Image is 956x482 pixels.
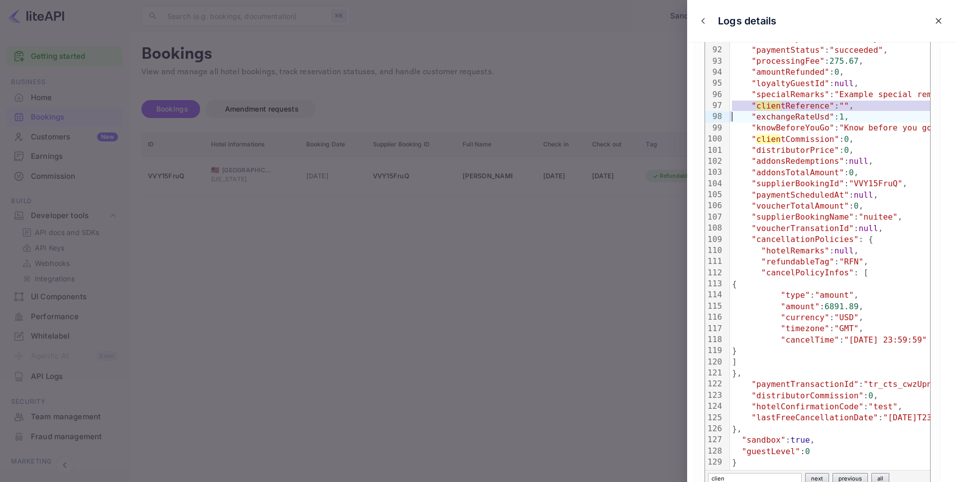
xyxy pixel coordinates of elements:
[705,278,723,289] div: 113
[844,134,849,144] span: 0
[705,44,723,55] div: 92
[854,201,859,211] span: 0
[781,324,830,333] span: "timezone"
[835,313,859,322] span: "USD"
[705,446,723,457] div: 128
[839,257,863,266] span: "RFN"
[751,179,844,188] span: "supplierBookingId"
[751,134,756,144] span: "
[705,401,723,412] div: 124
[751,90,830,99] span: "specialRemarks"
[751,67,830,77] span: "amountRefunded"
[705,56,723,67] div: 93
[844,145,849,155] span: 0
[705,67,723,78] div: 94
[930,12,948,30] button: close
[751,79,830,88] span: "loyaltyGuestId"
[705,334,723,345] div: 118
[705,200,723,211] div: 106
[705,367,723,378] div: 121
[781,302,820,311] span: "amount"
[830,56,859,66] span: 275.67
[839,123,937,132] span: "Know before you go"
[705,178,723,189] div: 104
[868,402,898,411] span: "test"
[705,212,723,223] div: 107
[705,434,723,445] div: 127
[751,101,756,111] span: "
[839,101,849,111] span: ""
[751,156,844,166] span: "addonsRedemptions"
[854,190,873,200] span: null
[705,267,723,278] div: 112
[756,101,781,111] span: clien
[781,134,839,144] span: tCommission"
[705,378,723,389] div: 122
[751,56,825,66] span: "processingFee"
[805,447,810,456] span: 0
[756,134,781,144] span: clien
[751,201,849,211] span: "voucherTotalAmount"
[791,435,810,445] span: true
[705,234,723,245] div: 109
[859,212,898,222] span: "nuitee"
[751,413,878,422] span: "lastFreeCancellationDate"
[751,379,858,389] span: "paymentTransactionId"
[751,112,834,121] span: "exchangeRateUsd"
[718,13,776,28] p: Logs details
[705,256,723,267] div: 111
[705,122,723,133] div: 99
[751,224,853,233] span: "voucherTransationId"
[742,435,786,445] span: "sandbox"
[705,78,723,89] div: 95
[705,133,723,144] div: 100
[705,189,723,200] div: 105
[825,302,858,311] span: 6891.89
[705,223,723,234] div: 108
[751,168,844,177] span: "addonsTotalAmount"
[835,67,839,77] span: 0
[751,391,863,400] span: "distributorCommission"
[835,79,854,88] span: null
[781,335,839,345] span: "cancelTime"
[705,156,723,167] div: 102
[705,111,723,122] div: 98
[859,224,878,233] span: null
[839,112,844,121] span: 1
[742,447,800,456] span: "guestLevel"
[705,323,723,334] div: 117
[705,167,723,178] div: 103
[849,168,854,177] span: 0
[705,145,723,156] div: 101
[761,246,830,255] span: "hotelRemarks"
[751,402,863,411] span: "hotelConfirmationCode"
[696,13,711,28] button: close
[705,457,723,468] div: 129
[705,423,723,434] div: 126
[705,89,723,100] div: 96
[751,190,849,200] span: "paymentScheduledAt"
[705,245,723,256] div: 110
[705,357,723,367] div: 120
[849,179,903,188] span: "VVY15FruQ"
[705,345,723,356] div: 119
[835,324,859,333] span: "GMT"
[751,45,825,55] span: "paymentStatus"
[705,100,723,111] div: 97
[781,290,810,300] span: "type"
[868,391,873,400] span: 0
[830,45,883,55] span: "succeeded"
[751,235,858,244] span: "cancellationPolicies"
[815,290,853,300] span: "amount"
[761,268,854,277] span: "cancelPolicyInfos"
[705,289,723,300] div: 114
[705,390,723,401] div: 123
[705,312,723,323] div: 116
[751,212,853,222] span: "supplierBookingName"
[761,257,835,266] span: "refundableTag"
[705,301,723,312] div: 115
[751,123,834,132] span: "knowBeforeYouGo"
[849,156,868,166] span: null
[705,412,723,423] div: 125
[835,246,854,255] span: null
